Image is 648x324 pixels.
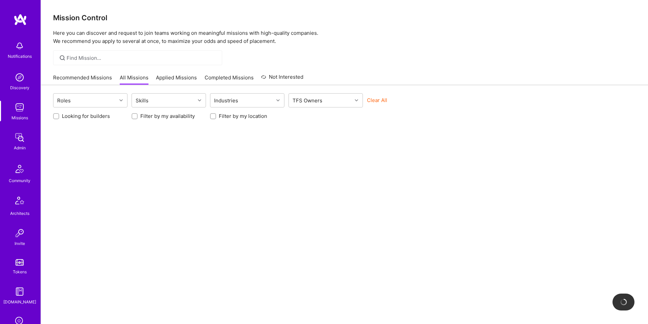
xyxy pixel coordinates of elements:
[13,39,26,53] img: bell
[55,96,72,105] div: Roles
[53,14,636,22] h3: Mission Control
[59,54,66,62] i: icon SearchGrey
[219,113,267,120] label: Filter by my location
[367,97,387,104] button: Clear All
[10,210,29,217] div: Architects
[53,29,636,45] p: Here you can discover and request to join teams working on meaningful missions with high-quality ...
[62,113,110,120] label: Looking for builders
[14,14,27,26] img: logo
[120,74,148,85] a: All Missions
[11,114,28,121] div: Missions
[67,54,217,61] input: Find Mission...
[13,285,26,298] img: guide book
[13,226,26,240] img: Invite
[13,131,26,144] img: admin teamwork
[119,99,123,102] i: icon Chevron
[205,74,254,85] a: Completed Missions
[11,194,28,210] img: Architects
[355,99,358,102] i: icon Chevron
[156,74,197,85] a: Applied Missions
[261,73,303,85] a: Not Interested
[140,113,195,120] label: Filter by my availability
[11,161,28,177] img: Community
[291,96,324,105] div: TFS Owners
[8,53,32,60] div: Notifications
[15,240,25,247] div: Invite
[212,96,240,105] div: Industries
[9,177,30,184] div: Community
[276,99,280,102] i: icon Chevron
[3,298,36,305] div: [DOMAIN_NAME]
[620,299,627,305] img: loading
[198,99,201,102] i: icon Chevron
[13,71,26,84] img: discovery
[13,101,26,114] img: teamwork
[16,259,24,266] img: tokens
[13,268,27,275] div: Tokens
[53,74,112,85] a: Recommended Missions
[134,96,150,105] div: Skills
[14,144,26,151] div: Admin
[10,84,29,91] div: Discovery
